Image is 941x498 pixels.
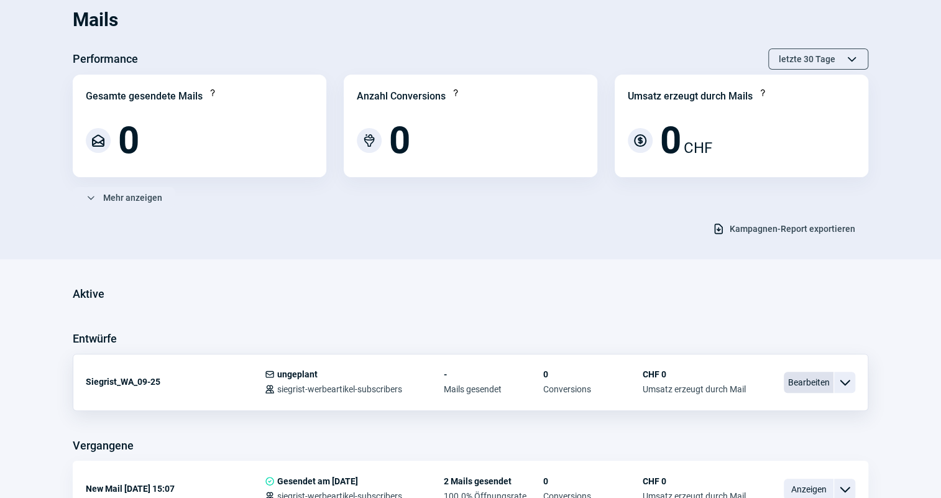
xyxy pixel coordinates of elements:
span: 0 [389,122,410,159]
span: Mehr anzeigen [103,188,162,208]
span: Gesendet am [DATE] [277,476,358,486]
span: 0 [118,122,139,159]
h3: Performance [73,49,138,69]
span: - [444,369,543,379]
span: Kampagnen-Report exportieren [730,219,855,239]
div: Anzahl Conversions [357,89,446,104]
span: Umsatz erzeugt durch Mail [643,384,746,394]
span: 2 Mails gesendet [444,476,543,486]
span: Conversions [543,384,643,394]
span: letzte 30 Tage [779,49,835,69]
div: Umsatz erzeugt durch Mails [628,89,753,104]
span: CHF [684,137,712,159]
h3: Entwürfe [73,329,117,349]
button: Mehr anzeigen [73,187,175,208]
span: ungeplant [277,369,318,379]
span: 0 [660,122,681,159]
span: siegrist-werbeartikel-subscribers [277,384,402,394]
button: Kampagnen-Report exportieren [699,218,868,239]
span: Bearbeiten [784,372,833,393]
span: 0 [543,476,643,486]
span: 0 [543,369,643,379]
div: Siegrist_WA_09-25 [86,369,265,394]
h3: Vergangene [73,436,134,456]
span: CHF 0 [643,369,746,379]
span: CHF 0 [643,476,746,486]
div: Gesamte gesendete Mails [86,89,203,104]
span: Mails gesendet [444,384,543,394]
h3: Aktive [73,284,104,304]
